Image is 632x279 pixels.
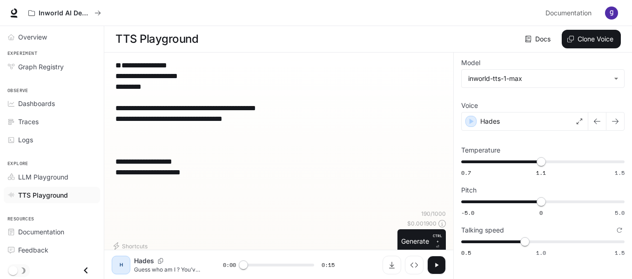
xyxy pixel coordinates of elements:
button: GenerateCTRL +⏎ [397,229,446,253]
p: Guess who am I ? You’ve got 20 seconds 2 hints. Hint one: All-time top scorer in Champions League... [134,266,201,273]
img: User avatar [605,7,618,20]
span: 0:00 [223,260,236,270]
div: H [114,258,128,272]
a: Traces [4,113,100,130]
p: Model [461,60,480,66]
p: Hades [134,256,154,266]
span: 0 [539,209,543,217]
span: 1.5 [615,249,625,257]
button: All workspaces [24,4,105,22]
span: Overview [18,32,47,42]
span: -5.0 [461,209,474,217]
a: Documentation [542,4,598,22]
span: 5.0 [615,209,625,217]
a: TTS Playground [4,187,100,203]
div: inworld-tts-1-max [462,70,624,87]
span: 0.5 [461,249,471,257]
span: Feedback [18,245,48,255]
span: 0:15 [322,260,335,270]
a: Documentation [4,224,100,240]
button: Clone Voice [562,30,621,48]
a: LLM Playground [4,169,100,185]
span: LLM Playground [18,172,68,182]
button: Inspect [405,256,424,274]
p: CTRL + [433,233,442,244]
p: Hades [480,117,500,126]
div: inworld-tts-1-max [468,74,609,83]
button: Copy Voice ID [154,258,167,264]
span: Documentation [18,227,64,237]
p: Inworld AI Demos [39,9,91,17]
span: 0.7 [461,169,471,177]
a: Overview [4,29,100,45]
p: ⏎ [433,233,442,250]
p: Talking speed [461,227,504,233]
button: Download audio [383,256,401,274]
a: Feedback [4,242,100,258]
span: TTS Playground [18,190,68,200]
span: Logs [18,135,33,145]
p: $ 0.001900 [407,219,437,227]
a: Logs [4,132,100,148]
span: 1.1 [536,169,546,177]
h1: TTS Playground [115,30,198,48]
span: Dark mode toggle [8,265,18,275]
span: 1.0 [536,249,546,257]
span: Traces [18,117,39,126]
p: Voice [461,102,478,109]
p: Pitch [461,187,477,193]
span: Dashboards [18,99,55,108]
span: Documentation [545,7,592,19]
span: Graph Registry [18,62,64,72]
span: 1.5 [615,169,625,177]
a: Dashboards [4,95,100,112]
button: Reset to default [614,225,625,235]
a: Graph Registry [4,59,100,75]
a: Docs [523,30,554,48]
button: User avatar [602,4,621,22]
p: Temperature [461,147,500,153]
button: Shortcuts [112,239,151,253]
